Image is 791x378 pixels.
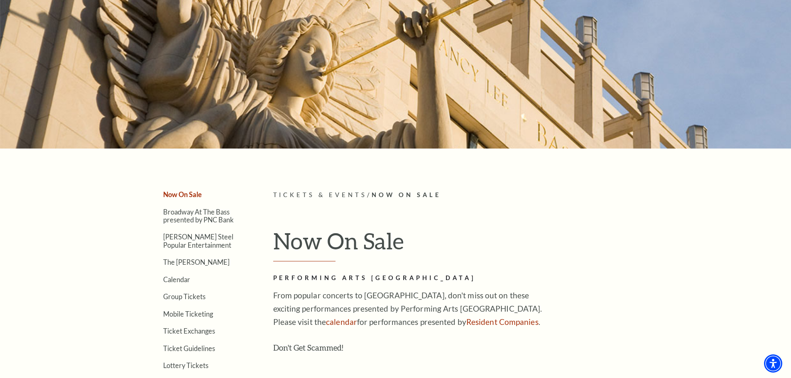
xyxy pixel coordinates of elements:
a: [PERSON_NAME] Steel Popular Entertainment [163,233,233,249]
p: / [273,190,653,200]
a: Resident Companies [466,317,539,327]
a: calendar [326,317,357,327]
div: Accessibility Menu [764,354,782,373]
h3: Don't Get Scammed! [273,341,543,354]
a: Now On Sale [163,190,202,198]
a: Broadway At The Bass presented by PNC Bank [163,208,234,224]
a: Lottery Tickets [163,361,208,369]
p: From popular concerts to [GEOGRAPHIC_DATA], don't miss out on these exciting performances present... [273,289,543,329]
span: Tickets & Events [273,191,367,198]
a: Ticket Guidelines [163,344,215,352]
a: Mobile Ticketing [163,310,213,318]
a: Ticket Exchanges [163,327,215,335]
span: Now On Sale [372,191,441,198]
h2: Performing Arts [GEOGRAPHIC_DATA] [273,273,543,283]
h1: Now On Sale [273,227,653,261]
a: The [PERSON_NAME] [163,258,230,266]
a: Group Tickets [163,293,206,300]
a: Calendar [163,276,190,283]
